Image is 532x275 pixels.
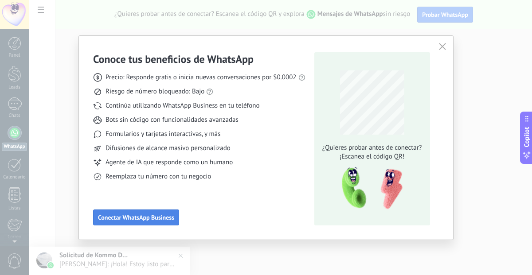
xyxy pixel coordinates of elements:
[106,87,204,96] span: Riesgo de número bloqueado: Bajo
[106,73,297,82] span: Precio: Responde gratis o inicia nuevas conversaciones por $0.0002
[106,144,231,153] span: Difusiones de alcance masivo personalizado
[106,116,239,124] span: Bots sin código con funcionalidades avanzadas
[320,152,424,161] span: ¡Escanea el código QR!
[106,130,220,139] span: Formularios y tarjetas interactivas, y más
[522,127,531,147] span: Copilot
[98,214,174,221] span: Conectar WhatsApp Business
[93,52,254,66] h3: Conoce tus beneficios de WhatsApp
[320,143,424,152] span: ¿Quieres probar antes de conectar?
[106,101,259,110] span: Continúa utilizando WhatsApp Business en tu teléfono
[93,209,179,225] button: Conectar WhatsApp Business
[334,165,404,212] img: qr-pic-1x.png
[106,172,211,181] span: Reemplaza tu número con tu negocio
[106,158,233,167] span: Agente de IA que responde como un humano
